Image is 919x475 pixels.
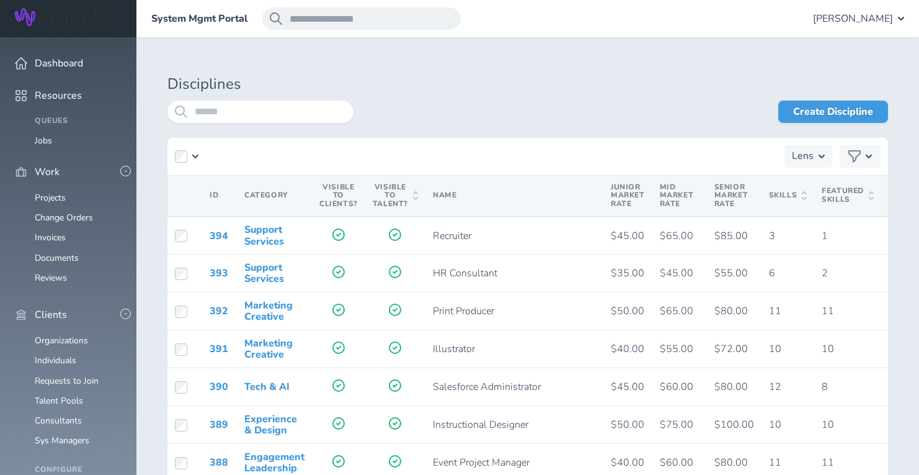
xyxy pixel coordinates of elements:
a: 388 [210,456,228,469]
span: $80.00 [714,380,748,394]
span: $55.00 [714,266,748,280]
a: Marketing Creative [244,299,293,323]
a: Talent Pools [35,395,83,407]
a: 391 [210,342,228,356]
a: Individuals [35,355,76,366]
a: Tech & AI [244,380,290,394]
span: $40.00 [611,456,644,469]
span: Salesforce Administrator [433,380,541,394]
span: 2 [822,266,828,280]
span: $80.00 [714,456,748,469]
a: 394 [210,229,228,243]
span: Category [244,190,288,200]
span: $35.00 [611,266,644,280]
span: $50.00 [611,304,644,318]
span: $45.00 [611,380,644,394]
span: HR Consultant [433,266,497,280]
span: $85.00 [714,229,748,243]
a: Sys Managers [35,435,89,446]
span: Name [433,190,456,200]
span: 11 [769,456,781,469]
a: System Mgmt Portal [151,13,247,24]
span: $80.00 [714,304,748,318]
span: $75.00 [660,418,693,432]
h4: Queues [35,117,122,125]
span: Event Project Manager [433,456,530,469]
span: Work [35,166,60,178]
a: 392 [210,304,228,318]
span: Resources [35,90,82,101]
span: 8 [822,380,828,394]
a: Engagement Leadership [244,450,304,475]
button: [PERSON_NAME] [813,7,904,30]
span: Clients [35,309,67,320]
span: Junior Market Rate [611,182,645,209]
span: Mid Market Rate [660,182,694,209]
a: Experience & Design [244,412,297,437]
a: Jobs [35,135,52,147]
span: $45.00 [611,229,644,243]
span: Visible to Clients? [319,182,358,209]
span: Featured Skills [822,187,874,204]
span: $65.00 [660,229,693,243]
span: Instructional Designer [433,418,528,432]
a: 393 [210,266,228,280]
span: $40.00 [611,342,644,356]
button: Lens [784,145,832,168]
a: Support Services [244,261,284,286]
h3: Lens [792,145,814,168]
span: $72.00 [714,342,748,356]
a: Invoices [35,232,66,243]
span: 3 [769,229,775,243]
a: Requests to Join [35,375,99,387]
a: Documents [35,252,79,264]
button: - [120,166,131,176]
span: Senior Market Rate [714,182,748,209]
a: Organizations [35,335,88,346]
span: 1 [822,229,828,243]
a: Change Orders [35,212,93,224]
a: Marketing Creative [244,337,293,361]
a: Projects [35,192,66,204]
a: Consultants [35,415,82,427]
span: 10 [822,418,834,432]
span: $100.00 [714,418,754,432]
span: $50.00 [611,418,644,432]
span: $45.00 [660,266,693,280]
span: $65.00 [660,304,693,318]
button: - [120,309,131,319]
span: 10 [769,342,781,356]
span: Print Producer [433,304,494,318]
span: 11 [822,304,834,318]
span: Recruiter [433,229,471,243]
span: Visible to Talent? [373,183,418,209]
h1: Disciplines [167,76,888,93]
span: $60.00 [660,456,693,469]
span: Skills [769,191,807,200]
img: Wripple [15,8,108,26]
span: $60.00 [660,380,693,394]
span: 10 [769,418,781,432]
span: 12 [769,380,781,394]
a: 390 [210,380,228,394]
a: Support Services [244,223,284,248]
a: Create Discipline [778,101,888,123]
a: 389 [210,418,228,432]
span: 10 [822,342,834,356]
span: $55.00 [660,342,693,356]
span: Dashboard [35,58,83,69]
a: Reviews [35,272,67,284]
span: ID [210,190,218,200]
span: Illustrator [433,342,475,356]
h4: Configure [35,466,122,474]
span: [PERSON_NAME] [813,13,893,24]
span: 11 [822,456,834,469]
span: 11 [769,304,781,318]
span: 6 [769,266,775,280]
